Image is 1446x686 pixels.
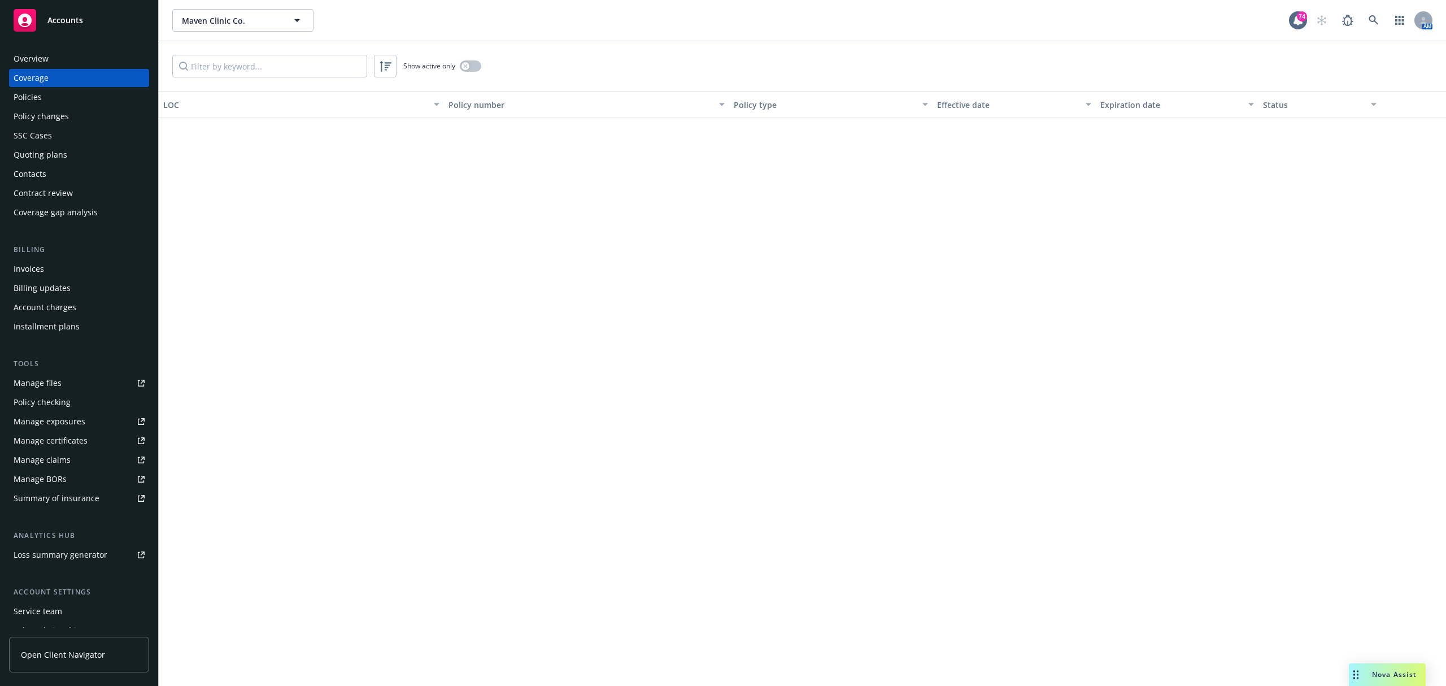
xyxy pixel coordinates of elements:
[9,432,149,450] a: Manage certificates
[9,530,149,541] div: Analytics hub
[933,91,1095,118] button: Effective date
[9,413,149,431] a: Manage exposures
[163,99,427,111] div: LOC
[159,91,444,118] button: LOC
[182,15,280,27] span: Maven Clinic Co.
[14,298,76,316] div: Account charges
[729,91,933,118] button: Policy type
[14,260,44,278] div: Invoices
[9,107,149,125] a: Policy changes
[9,260,149,278] a: Invoices
[9,393,149,411] a: Policy checking
[448,99,712,111] div: Policy number
[403,61,455,71] span: Show active only
[14,489,99,507] div: Summary of insurance
[9,146,149,164] a: Quoting plans
[14,432,88,450] div: Manage certificates
[1297,11,1307,21] div: 74
[9,184,149,202] a: Contract review
[14,546,107,564] div: Loss summary generator
[9,622,149,640] a: Sales relationships
[9,5,149,36] a: Accounts
[172,55,367,77] input: Filter by keyword...
[172,9,313,32] button: Maven Clinic Co.
[14,50,49,68] div: Overview
[14,374,62,392] div: Manage files
[9,318,149,336] a: Installment plans
[9,587,149,598] div: Account settings
[9,298,149,316] a: Account charges
[1310,9,1333,32] a: Start snowing
[14,127,52,145] div: SSC Cases
[1372,670,1417,679] span: Nova Assist
[21,649,105,661] span: Open Client Navigator
[9,69,149,87] a: Coverage
[14,602,62,620] div: Service team
[9,451,149,469] a: Manage claims
[14,88,42,106] div: Policies
[1362,9,1385,32] a: Search
[734,99,916,111] div: Policy type
[1349,663,1363,686] div: Drag to move
[1349,663,1426,686] button: Nova Assist
[1263,99,1364,111] div: Status
[14,393,71,411] div: Policy checking
[9,244,149,255] div: Billing
[14,318,80,336] div: Installment plans
[9,374,149,392] a: Manage files
[14,451,71,469] div: Manage claims
[444,91,729,118] button: Policy number
[14,203,98,222] div: Coverage gap analysis
[1100,99,1242,111] div: Expiration date
[937,99,1078,111] div: Effective date
[1388,9,1411,32] a: Switch app
[9,279,149,297] a: Billing updates
[14,279,71,297] div: Billing updates
[9,602,149,620] a: Service team
[14,165,46,183] div: Contacts
[14,622,85,640] div: Sales relationships
[9,50,149,68] a: Overview
[14,69,49,87] div: Coverage
[14,146,67,164] div: Quoting plans
[14,470,67,488] div: Manage BORs
[14,413,85,431] div: Manage exposures
[9,489,149,507] a: Summary of insurance
[9,470,149,488] a: Manage BORs
[47,16,83,25] span: Accounts
[9,358,149,370] div: Tools
[1258,91,1380,118] button: Status
[9,165,149,183] a: Contacts
[9,88,149,106] a: Policies
[14,184,73,202] div: Contract review
[9,546,149,564] a: Loss summary generator
[14,107,69,125] div: Policy changes
[9,127,149,145] a: SSC Cases
[9,203,149,222] a: Coverage gap analysis
[1336,9,1359,32] a: Report a Bug
[1096,91,1258,118] button: Expiration date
